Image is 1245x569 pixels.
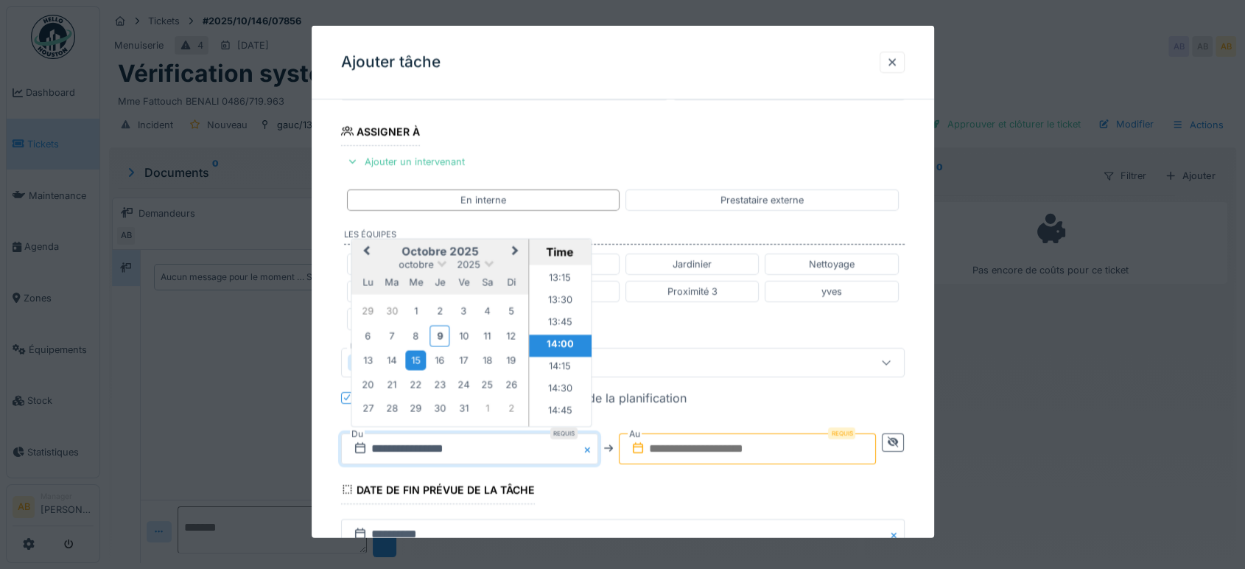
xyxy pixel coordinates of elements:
div: Choose vendredi 17 octobre 2025 [454,350,474,370]
div: Ajouter un intervenant [341,152,471,172]
label: Utilisateurs [347,340,398,352]
div: Month octobre, 2025 [356,299,523,420]
h2: octobre 2025 [351,245,528,258]
div: Choose dimanche 19 octobre 2025 [502,350,522,370]
div: Assigner à [341,121,421,146]
label: Du [350,425,365,441]
div: Choose mercredi 15 octobre 2025 [406,350,426,370]
div: jeudi [429,272,449,292]
div: Choose dimanche 5 octobre 2025 [502,301,522,321]
div: Choose dimanche 26 octobre 2025 [502,374,522,394]
div: Choose jeudi 16 octobre 2025 [429,350,449,370]
div: Requis [550,427,578,439]
span: octobre [399,259,433,270]
div: Jardinier [673,257,712,271]
div: Choose samedi 18 octobre 2025 [477,350,497,370]
div: Choose lundi 6 octobre 2025 [358,326,378,346]
div: Choose mardi 14 octobre 2025 [382,350,401,370]
div: Choose samedi 4 octobre 2025 [477,301,497,321]
div: Choose jeudi 2 octobre 2025 [429,301,449,321]
div: Choose lundi 29 septembre 2025 [358,301,378,321]
div: Choose lundi 13 octobre 2025 [358,350,378,370]
li: 13:30 [529,290,592,313]
button: Next Month [505,240,528,264]
div: Choose samedi 25 octobre 2025 [477,374,497,394]
label: Au [628,425,642,441]
div: Choose lundi 20 octobre 2025 [358,374,378,394]
div: Choose mercredi 22 octobre 2025 [406,374,426,394]
div: samedi [477,272,497,292]
div: Choose jeudi 9 octobre 2025 [429,325,449,346]
div: Choose vendredi 3 octobre 2025 [454,301,474,321]
div: Choose samedi 1 novembre 2025 [477,398,497,418]
li: 14:45 [529,401,592,423]
div: Choose vendredi 10 octobre 2025 [454,326,474,346]
button: Close [582,433,598,464]
div: Choose vendredi 31 octobre 2025 [454,398,474,418]
div: mercredi [406,272,426,292]
div: Choose mardi 28 octobre 2025 [382,398,401,418]
div: Time [533,245,587,259]
div: Nettoyage [809,257,855,271]
div: yves [821,284,842,299]
div: Choose dimanche 12 octobre 2025 [502,326,522,346]
div: Choose jeudi 30 octobre 2025 [429,398,449,418]
div: Choose mardi 30 septembre 2025 [382,301,401,321]
li: 14:15 [529,357,592,379]
button: Close [888,518,905,549]
div: mardi [382,272,401,292]
ul: Time [529,265,592,426]
label: Les équipes [344,228,905,245]
div: Choose dimanche 2 novembre 2025 [502,398,522,418]
div: En interne [460,193,506,207]
h3: Ajouter tâche [341,53,441,71]
li: 13:15 [529,268,592,290]
li: 14:00 [529,335,592,357]
div: Choose mercredi 1 octobre 2025 [406,301,426,321]
div: Choose vendredi 24 octobre 2025 [454,374,474,394]
div: Choose jeudi 23 octobre 2025 [429,374,449,394]
li: 13:45 [529,313,592,335]
div: [PERSON_NAME] [348,354,461,370]
div: Choose samedi 11 octobre 2025 [477,326,497,346]
div: dimanche [502,272,522,292]
div: Choose mercredi 29 octobre 2025 [406,398,426,418]
div: Choose mercredi 8 octobre 2025 [406,326,426,346]
div: Choose mardi 7 octobre 2025 [382,326,401,346]
div: Proximité 3 [667,284,718,299]
div: vendredi [454,272,474,292]
button: Previous Month [353,240,376,264]
li: 15:00 [529,423,592,445]
div: Choose lundi 27 octobre 2025 [358,398,378,418]
div: Requis [828,427,855,439]
span: 2025 [457,259,480,270]
div: Prestataire externe [720,193,804,207]
li: 14:30 [529,379,592,401]
div: Choose mardi 21 octobre 2025 [382,374,401,394]
div: Date de fin prévue de la tâche [341,478,536,503]
div: lundi [358,272,378,292]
